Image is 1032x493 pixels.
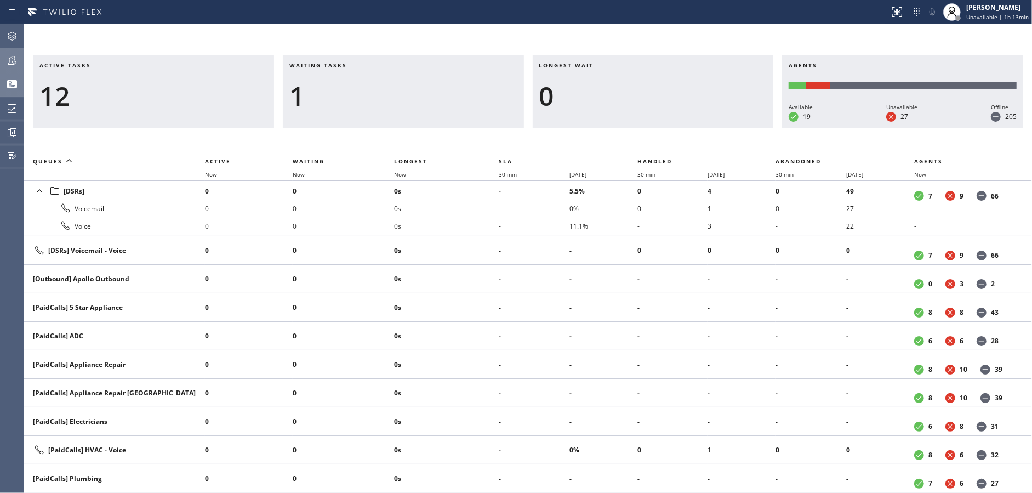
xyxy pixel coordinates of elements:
dt: Unavailable [945,393,955,403]
dt: Available [914,308,924,318]
span: [DATE] [846,171,863,178]
dd: 8 [928,393,932,403]
li: - [708,356,776,373]
li: - [846,413,914,430]
li: 0s [394,413,499,430]
li: 0 [293,242,394,259]
dt: Available [914,422,924,432]
li: - [846,470,914,488]
dt: Unavailable [945,450,955,460]
span: Now [914,171,926,178]
div: Available: 19 [789,82,806,89]
li: 0 [637,242,708,259]
li: 0s [394,200,499,217]
li: 0 [205,270,293,288]
li: 0s [394,384,499,402]
li: 0 [205,470,293,488]
li: 0 [293,327,394,345]
dd: 6 [960,336,963,345]
dt: Unavailable [945,422,955,432]
li: - [569,413,637,430]
li: 0 [776,441,846,459]
span: Active [205,157,231,165]
li: 0s [394,270,499,288]
dt: Unavailable [945,479,955,489]
div: [PaidCalls] HVAC - Voice [33,444,196,457]
li: - [776,413,846,430]
li: 0 [776,242,846,259]
li: 0% [569,441,637,459]
dd: 8 [928,450,932,460]
li: - [569,270,637,288]
div: Voicemail [33,202,196,215]
li: 0 [637,182,708,200]
dd: 6 [960,450,963,460]
dd: 31 [991,422,999,431]
li: 0 [776,182,846,200]
span: Waiting [293,157,324,165]
div: [PaidCalls] ADC [33,331,196,341]
li: - [637,356,708,373]
li: - [846,327,914,345]
div: [PaidCalls] Appliance Repair [33,360,196,369]
dt: Offline [977,191,987,201]
li: 1 [708,441,776,459]
span: Waiting tasks [289,61,347,69]
li: - [708,384,776,402]
span: Now [394,171,406,178]
dt: Available [914,251,924,260]
li: 0 [205,299,293,316]
li: 0 [846,441,914,459]
li: - [569,470,637,488]
li: 0% [569,200,637,217]
li: - [569,356,637,373]
dd: 2 [991,279,995,288]
div: [PaidCalls] 5 Star Appliance [33,303,196,312]
dd: 39 [995,365,1002,374]
li: - [637,413,708,430]
div: [PaidCalls] Electricians [33,417,196,426]
span: Now [205,171,217,178]
div: [PERSON_NAME] [966,3,1029,12]
div: Available [789,102,813,112]
div: 1 [289,80,517,112]
dd: 27 [900,112,908,121]
li: - [708,299,776,316]
li: - [569,242,637,259]
dd: 3 [960,279,963,288]
li: - [499,270,569,288]
li: 0 [205,242,293,259]
dt: Offline [977,422,987,432]
span: Now [293,171,305,178]
li: - [637,327,708,345]
div: [DSRs] [33,183,196,199]
dd: 28 [991,336,999,345]
li: - [776,384,846,402]
span: Agents [789,61,817,69]
dd: 8 [928,365,932,374]
li: - [499,470,569,488]
span: Agents [914,157,943,165]
li: 0s [394,441,499,459]
dt: Available [914,479,924,489]
li: 0 [205,200,293,217]
li: - [499,413,569,430]
li: 3 [708,217,776,235]
li: 0 [708,242,776,259]
li: - [846,299,914,316]
span: [DATE] [569,171,586,178]
div: Unavailable: 27 [806,82,831,89]
div: [Outbound] Apollo Outbound [33,274,196,284]
div: 0 [539,80,767,112]
li: - [499,299,569,316]
li: 11.1% [569,217,637,235]
li: 0 [293,299,394,316]
li: - [846,270,914,288]
li: - [846,384,914,402]
dt: Offline [977,479,987,489]
li: - [914,217,1019,235]
dt: Unavailable [945,251,955,260]
dt: Offline [977,308,987,318]
li: - [499,200,569,217]
dt: Unavailable [945,191,955,201]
